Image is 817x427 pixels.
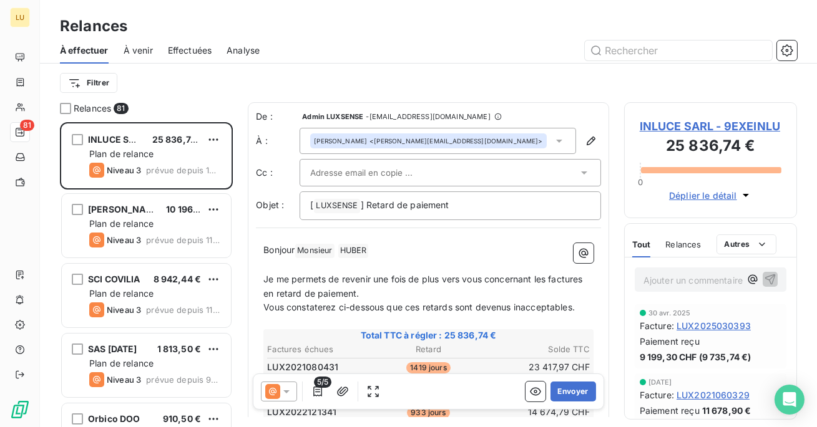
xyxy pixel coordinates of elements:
[640,404,700,417] span: Paiement reçu
[107,375,141,385] span: Niveau 3
[20,120,34,131] span: 81
[640,135,781,160] h3: 25 836,74 €
[107,305,141,315] span: Niveau 3
[88,204,184,214] span: [PERSON_NAME] INC.
[366,113,490,120] span: - [EMAIL_ADDRESS][DOMAIN_NAME]
[267,343,374,356] th: Factures échues
[60,44,109,57] span: À effectuer
[648,378,672,386] span: [DATE]
[88,413,140,424] span: Orbico DOO
[263,274,585,299] span: Je me permets de revenir une fois de plus vers vous concernant les factures en retard de paiement.
[483,360,590,374] td: 23 417,97 CHF
[10,122,29,142] a: 81
[338,244,369,258] span: HUBER
[665,239,701,249] span: Relances
[314,199,360,213] span: LUXSENSE
[640,350,751,363] span: 9 199,30 CHF (9 735,74 €)
[483,405,590,419] td: 14 674,79 CHF
[10,400,30,420] img: Logo LeanPay
[256,166,300,179] label: Cc :
[124,44,153,57] span: À venir
[640,118,781,135] span: INLUCE SARL - 9EXEINLU
[717,234,777,254] button: Autres
[632,239,651,249] span: Tout
[263,302,575,312] span: Vous constaterez ci-dessous que ces retards sont devenus inacceptables.
[89,358,154,368] span: Plan de relance
[375,343,482,356] th: Retard
[107,235,141,245] span: Niveau 3
[74,102,111,115] span: Relances
[154,274,202,284] span: 8 942,44 €
[669,189,737,202] span: Déplier le détail
[314,377,331,388] span: 5/5
[256,110,300,123] span: De :
[310,199,313,210] span: [
[677,388,750,401] span: LUX2021060329
[146,375,221,385] span: prévue depuis 923 jours
[256,199,284,210] span: Objet :
[88,134,146,145] span: INLUCE SARL
[107,165,141,175] span: Niveau 3
[665,188,756,203] button: Déplier le détail
[483,343,590,356] th: Solde TTC
[168,44,212,57] span: Effectuées
[146,165,221,175] span: prévue depuis 1389 jours
[702,404,751,417] span: 11 678,90 €
[152,134,205,145] span: 25 836,74 €
[648,309,691,317] span: 30 avr. 2025
[89,288,154,299] span: Plan de relance
[60,73,117,93] button: Filtrer
[640,319,674,332] span: Facture :
[310,163,444,182] input: Adresse email en copie ...
[88,343,137,354] span: SAS [DATE]
[265,329,592,342] span: Total TTC à régler : 25 836,74 €
[146,235,221,245] span: prévue depuis 1187 jours
[146,305,221,315] span: prévue depuis 1184 jours
[638,177,643,187] span: 0
[157,343,202,354] span: 1 813,50 €
[89,218,154,229] span: Plan de relance
[163,413,201,424] span: 910,50 €
[227,44,260,57] span: Analyse
[361,199,449,210] span: ] Retard de paiement
[60,122,233,427] div: grid
[407,407,449,418] span: 933 jours
[677,319,751,332] span: LUX2025030393
[166,204,215,214] span: 10 196,57 €
[10,7,30,27] div: LU
[585,41,772,60] input: Rechercher
[267,406,336,418] span: LUX2022121341
[640,335,700,348] span: Paiement reçu
[314,137,367,145] span: [PERSON_NAME]
[640,388,674,401] span: Facture :
[256,135,300,147] label: À :
[295,244,334,258] span: Monsieur
[88,274,140,284] span: SCI COVILIA
[775,385,805,415] div: Open Intercom Messenger
[114,103,128,114] span: 81
[263,244,295,255] span: Bonjour
[267,361,338,373] span: LUX2021080431
[314,137,542,145] div: <[PERSON_NAME][EMAIL_ADDRESS][DOMAIN_NAME]>
[406,362,451,373] span: 1419 jours
[60,15,127,37] h3: Relances
[89,148,154,159] span: Plan de relance
[302,113,363,120] span: Admin LUXSENSE
[550,381,596,401] button: Envoyer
